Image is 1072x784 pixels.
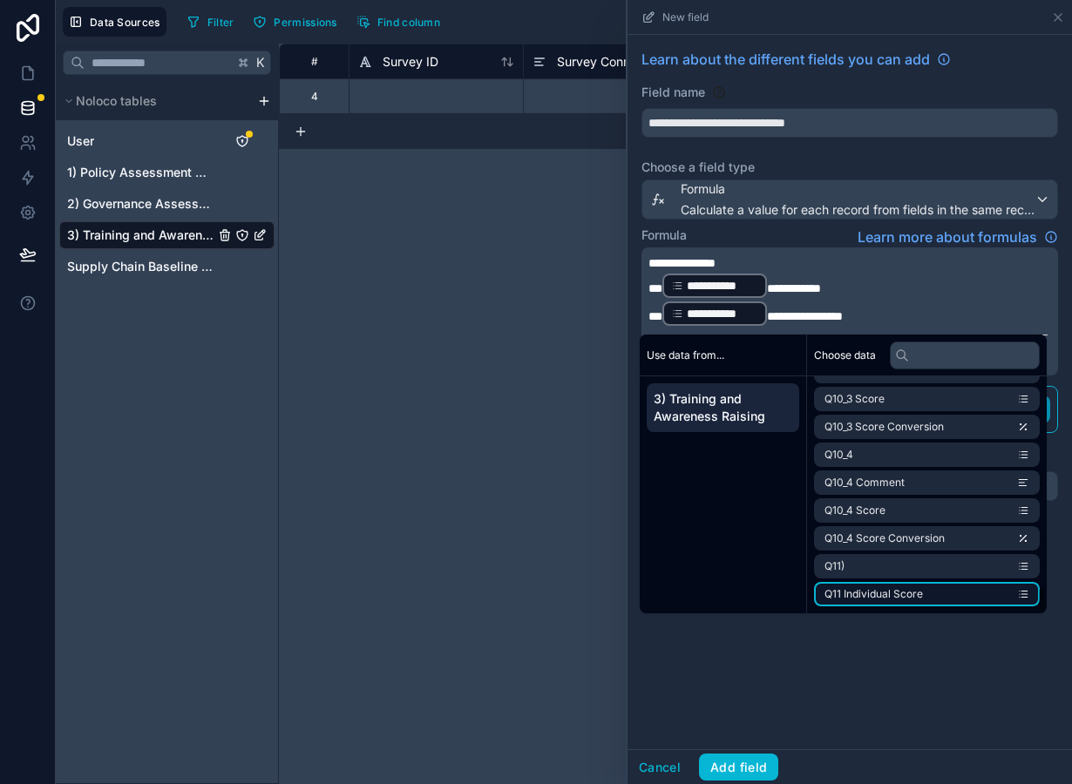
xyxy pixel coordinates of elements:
[274,16,336,29] span: Permissions
[254,57,267,69] span: K
[59,190,275,218] div: 2) Governance Assessment
[350,9,446,35] button: Find column
[59,159,275,186] div: 1) Policy Assessment Questions
[681,180,1035,198] span: Formula
[67,258,214,275] a: Supply Chain Baseline Assessment
[67,132,214,150] a: User
[641,84,705,101] label: Field name
[383,53,438,71] span: Survey ID
[67,164,214,181] a: 1) Policy Assessment Questions
[293,55,336,68] div: #
[858,226,1058,247] a: Learn more about formulas
[641,179,1058,220] button: FormulaCalculate a value for each record from fields in the same record
[699,754,778,781] button: Add field
[647,348,724,362] span: Use data from...
[59,221,275,249] div: 3) Training and Awareness Raising
[59,253,275,280] div: Supply Chain Baseline Assessment
[681,201,1035,219] span: Calculate a value for each record from fields in the same record
[641,226,687,244] label: Formula
[641,49,930,70] span: Learn about the different fields you can add
[311,90,318,104] div: 4
[858,226,1037,247] span: Learn more about formulas
[67,132,94,150] span: User
[67,195,214,213] a: 2) Governance Assessment
[180,9,241,35] button: Filter
[207,16,234,29] span: Filter
[377,16,440,29] span: Find column
[557,53,648,71] span: Survey Connect
[641,49,951,70] a: Learn about the different fields you can add
[59,127,275,155] div: User
[247,9,343,35] button: Permissions
[641,159,1058,176] label: Choose a field type
[59,89,250,113] button: Noloco tables
[90,16,160,29] span: Data Sources
[63,7,166,37] button: Data Sources
[640,376,806,439] div: scrollable content
[56,82,278,288] div: scrollable content
[662,10,709,24] span: New field
[654,390,792,425] span: 3) Training and Awareness Raising
[247,9,349,35] a: Permissions
[67,226,214,244] a: 3) Training and Awareness Raising
[814,348,876,362] span: Choose data
[76,92,157,110] span: Noloco tables
[628,754,692,781] button: Cancel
